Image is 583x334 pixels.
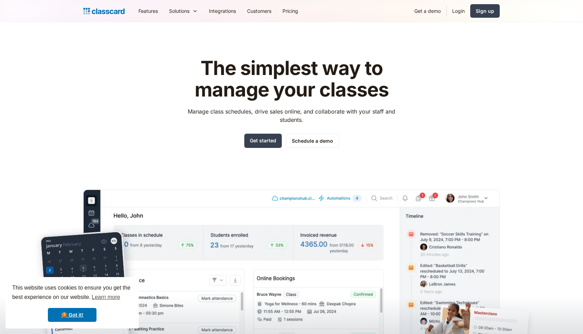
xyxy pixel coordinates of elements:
[277,3,304,19] a: Pricing
[476,7,494,15] div: Sign up
[447,3,470,19] a: Login
[91,292,121,302] a: learn more about cookies
[169,7,189,15] div: Solutions
[203,3,242,19] a: Integrations
[6,277,139,328] div: cookieconsent
[12,284,132,302] span: This website uses cookies to ensure you get the best experience on our website.
[48,308,96,322] a: dismiss cookie message
[133,3,163,19] a: Features
[242,3,277,19] a: Customers
[470,4,500,18] a: Sign up
[163,3,203,19] div: Solutions
[181,107,402,124] p: Manage class schedules, drive sales online, and collaborate with your staff and students.
[409,3,446,19] a: Get a demo
[181,58,402,100] h1: The simplest way to manage your classes
[83,6,125,16] a: Logo
[244,134,282,148] a: Get started
[286,134,339,148] a: Schedule a demo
